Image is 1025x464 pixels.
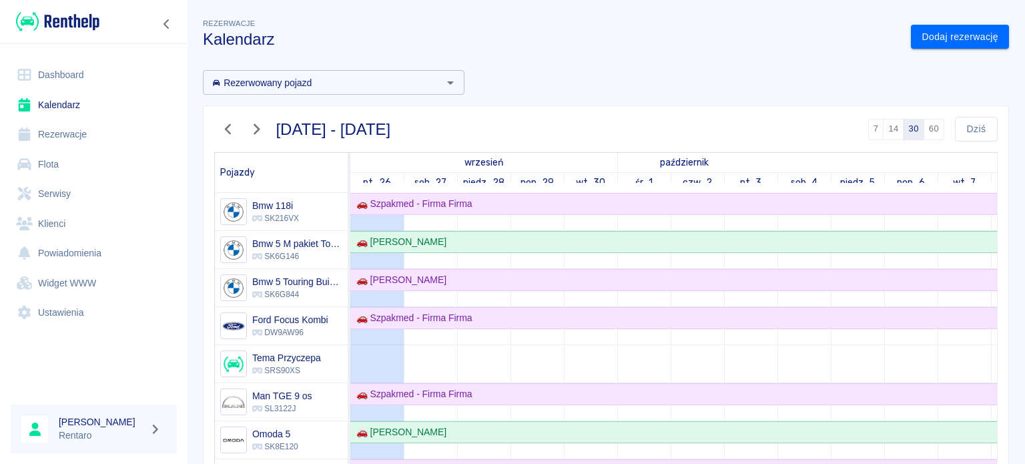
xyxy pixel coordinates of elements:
[460,173,508,192] a: 28 września 2025
[837,173,879,192] a: 5 października 2025
[11,120,177,150] a: Rezerwacje
[252,389,312,403] h6: Man TGE 9 os
[351,235,446,249] div: 🚗 [PERSON_NAME]
[679,173,715,192] a: 2 października 2025
[252,403,312,415] p: SL3122J
[787,173,821,192] a: 4 października 2025
[222,201,244,223] img: Image
[252,250,342,262] p: SK6G146
[11,268,177,298] a: Widget WWW
[252,275,342,288] h6: Bmw 5 Touring Buissnes
[252,313,328,326] h6: Ford Focus Kombi
[351,387,472,401] div: 🚗 Szpakmed - Firma Firma
[911,25,1009,49] a: Dodaj rezerwację
[657,153,711,172] a: 1 października 2025
[868,119,884,140] button: 7 dni
[904,119,924,140] button: 30 dni
[632,173,656,192] a: 1 października 2025
[11,60,177,90] a: Dashboard
[351,311,472,325] div: 🚗 Szpakmed - Firma Firma
[59,415,144,429] h6: [PERSON_NAME]
[252,288,342,300] p: SK6G844
[11,298,177,328] a: Ustawienia
[157,15,177,33] button: Zwiń nawigację
[11,238,177,268] a: Powiadomienia
[351,197,472,211] div: 🚗 Szpakmed - Firma Firma
[222,353,244,375] img: Image
[222,315,244,337] img: Image
[950,173,980,192] a: 7 października 2025
[252,365,321,377] p: SRS90XS
[11,179,177,209] a: Serwisy
[461,153,506,172] a: 26 września 2025
[16,11,99,33] img: Renthelp logo
[220,167,255,178] span: Pojazdy
[252,237,342,250] h6: Bmw 5 M pakiet Touring
[11,209,177,239] a: Klienci
[222,429,244,451] img: Image
[573,173,609,192] a: 30 września 2025
[351,273,446,287] div: 🚗 [PERSON_NAME]
[955,117,998,142] button: Dziś
[441,73,460,92] button: Otwórz
[276,120,391,139] h3: [DATE] - [DATE]
[517,173,558,192] a: 29 września 2025
[883,119,904,140] button: 14 dni
[737,173,765,192] a: 3 października 2025
[203,30,900,49] h3: Kalendarz
[203,19,255,27] span: Rezerwacje
[252,212,299,224] p: SK216VX
[11,150,177,180] a: Flota
[59,429,144,443] p: Rentaro
[924,119,944,140] button: 60 dni
[252,351,321,365] h6: Tema Przyczepa
[11,90,177,120] a: Kalendarz
[411,173,450,192] a: 27 września 2025
[222,277,244,299] img: Image
[222,239,244,261] img: Image
[207,74,438,91] input: Wyszukaj i wybierz pojazdy...
[11,11,99,33] a: Renthelp logo
[222,391,244,413] img: Image
[894,173,928,192] a: 6 października 2025
[252,326,328,338] p: DW9AW96
[252,199,299,212] h6: Bmw 118i
[360,173,394,192] a: 26 września 2025
[252,441,298,453] p: SK8E120
[252,427,298,441] h6: Omoda 5
[351,425,446,439] div: 🚗 [PERSON_NAME]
